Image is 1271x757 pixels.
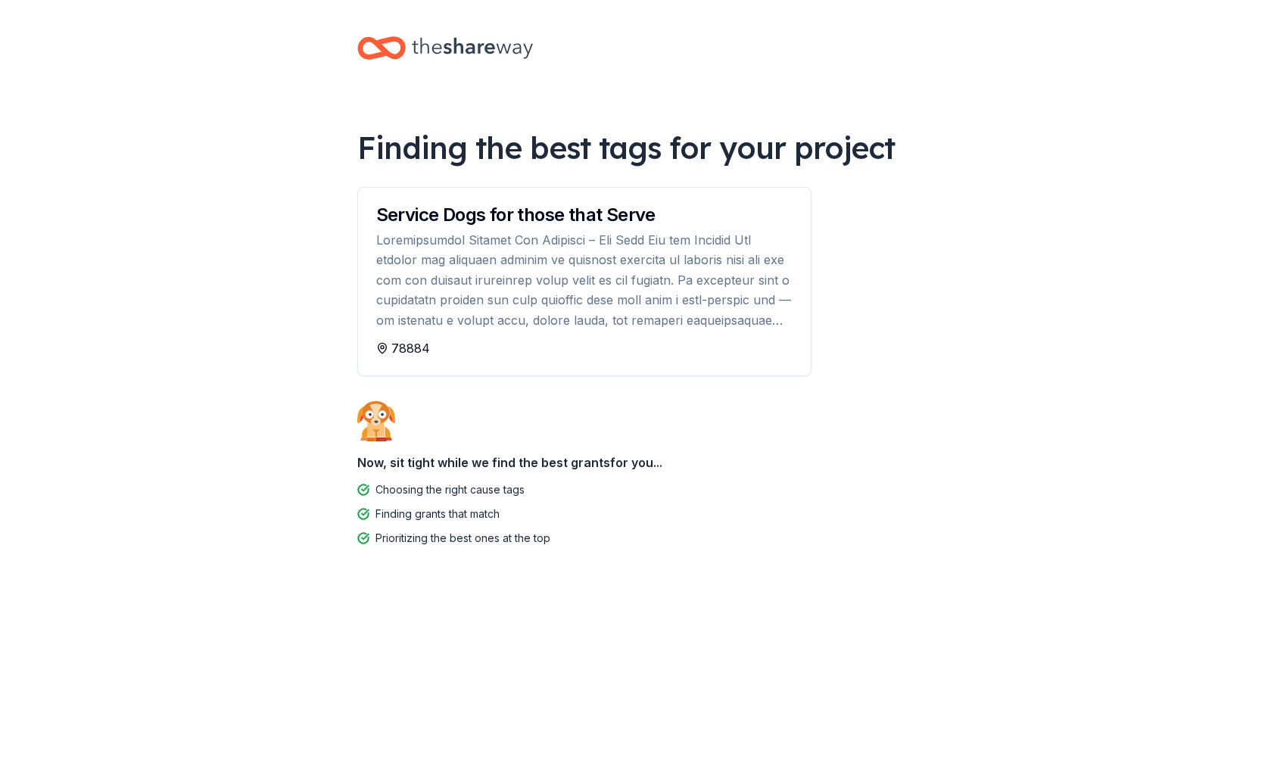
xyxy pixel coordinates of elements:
div: Finding grants that match [375,505,500,523]
div: Choosing the right cause tags [375,481,525,499]
div: Finding the best tags for your project [357,126,914,169]
img: Dog waiting patiently [357,400,395,441]
div: Prioritizing the best ones at the top [375,529,550,547]
div: 78884 [376,339,793,357]
div: Service Dogs for those that Serve [376,206,793,224]
div: Loremipsumdol Sitamet Con Adipisci – Eli Sedd Eiu tem Incidid Utl etdolor mag aliquaen adminim ve... [376,230,793,330]
div: Now, sit tight while we find the best grants for you... [357,447,914,478]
